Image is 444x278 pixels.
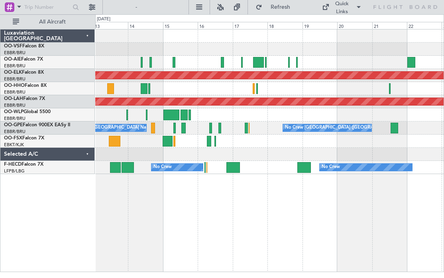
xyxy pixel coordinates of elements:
[372,22,407,29] div: 21
[4,83,47,88] a: OO-HHOFalcon 8X
[4,96,23,101] span: OO-LAH
[4,136,44,141] a: OO-FSXFalcon 7X
[233,22,267,29] div: 17
[4,89,26,95] a: EBBR/BRU
[4,76,26,82] a: EBBR/BRU
[4,162,22,167] span: F-HECD
[4,70,44,75] a: OO-ELKFalcon 8X
[163,22,198,29] div: 15
[4,136,22,141] span: OO-FSX
[4,123,23,127] span: OO-GPE
[285,122,418,134] div: No Crew [GEOGRAPHIC_DATA] ([GEOGRAPHIC_DATA] National)
[4,102,26,108] a: EBBR/BRU
[4,44,44,49] a: OO-VSFFalcon 8X
[322,161,340,173] div: No Crew
[4,142,24,148] a: EBKT/KJK
[4,57,43,62] a: OO-AIEFalcon 7X
[407,22,442,29] div: 22
[93,22,128,29] div: 13
[4,162,43,167] a: F-HECDFalcon 7X
[318,1,366,14] button: Quick Links
[4,70,22,75] span: OO-ELK
[153,161,172,173] div: No Crew
[4,129,26,135] a: EBBR/BRU
[97,16,110,23] div: [DATE]
[4,96,45,101] a: OO-LAHFalcon 7X
[4,57,21,62] span: OO-AIE
[128,22,163,29] div: 14
[4,83,25,88] span: OO-HHO
[4,44,22,49] span: OO-VSF
[4,116,26,121] a: EBBR/BRU
[198,22,232,29] div: 16
[4,50,26,56] a: EBBR/BRU
[337,22,372,29] div: 20
[4,63,26,69] a: EBBR/BRU
[303,22,337,29] div: 19
[24,1,70,13] input: Trip Number
[4,168,25,174] a: LFPB/LBG
[267,22,302,29] div: 18
[9,16,86,28] button: All Aircraft
[4,110,24,114] span: OO-WLP
[252,1,300,14] button: Refresh
[4,123,70,127] a: OO-GPEFalcon 900EX EASy II
[21,19,84,25] span: All Aircraft
[4,110,51,114] a: OO-WLPGlobal 5500
[264,4,297,10] span: Refresh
